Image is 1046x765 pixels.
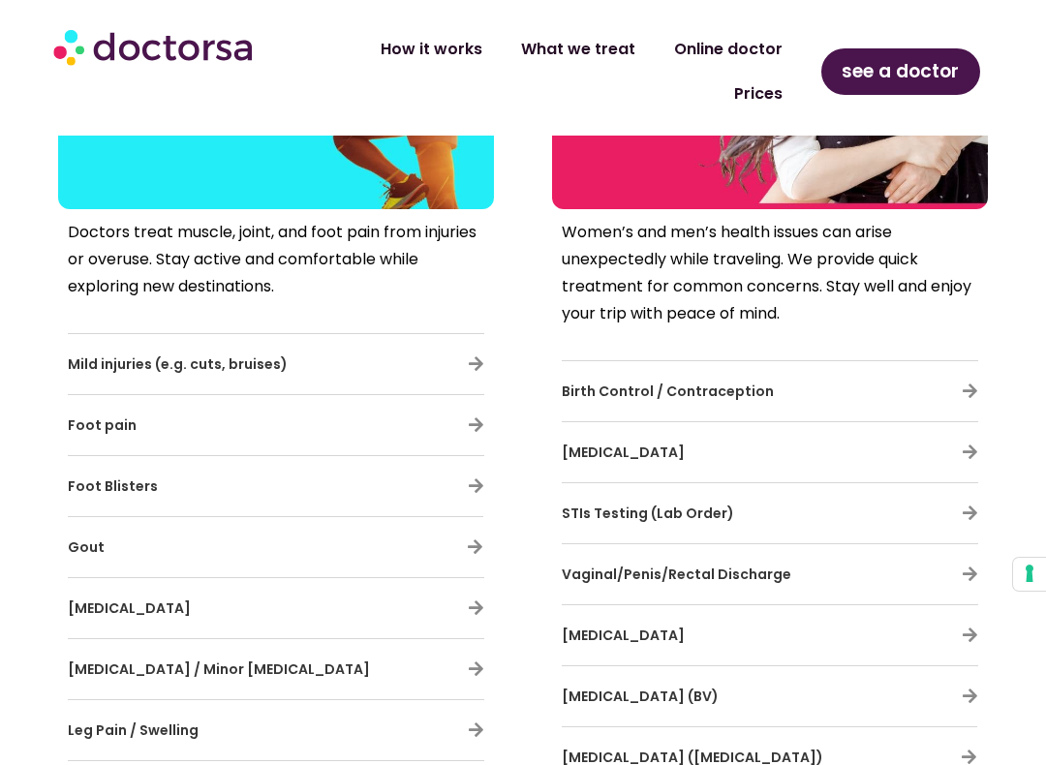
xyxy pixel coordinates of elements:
[68,415,137,435] span: Foot pain
[68,659,370,679] span: [MEDICAL_DATA] / Minor [MEDICAL_DATA]
[562,565,791,584] span: Vaginal/Penis/Rectal Discharge
[562,219,978,327] p: Women’s and men’s health issues can arise unexpectedly while traveling. We provide quick treatmen...
[68,219,484,300] p: Doctors treat muscle, joint, and foot pain from injuries or overuse. Stay active and comfortable ...
[655,27,802,72] a: Online doctor
[68,720,199,740] span: Leg Pain / Swelling
[562,687,719,706] span: [MEDICAL_DATA] (BV)
[68,598,191,618] span: [MEDICAL_DATA]
[361,27,502,72] a: How it works
[562,443,685,462] span: [MEDICAL_DATA]
[502,27,655,72] a: What we treat
[68,476,158,496] span: Foot Blisters
[1013,558,1046,591] button: Your consent preferences for tracking technologies
[68,537,105,557] span: Gout
[68,354,288,374] span: Mild injuries (e.g. cuts, bruises)
[562,504,734,523] span: STIs Testing (Lab Order)
[821,48,980,95] a: see a doctor
[842,56,959,87] span: see a doctor
[562,626,685,645] span: [MEDICAL_DATA]
[715,72,802,116] a: Prices
[562,382,774,401] span: Birth Control / Contraception
[287,27,802,116] nav: Menu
